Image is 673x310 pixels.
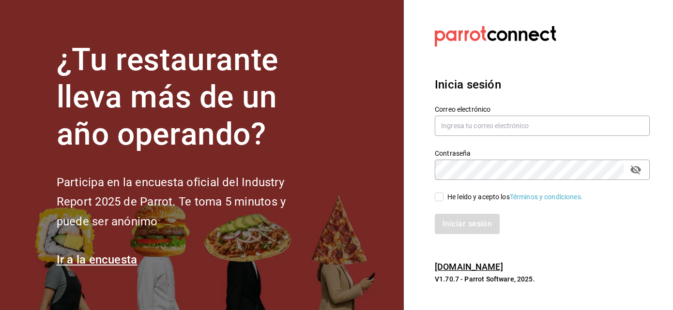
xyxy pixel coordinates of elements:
[435,274,650,284] p: V1.70.7 - Parrot Software, 2025.
[57,253,138,266] a: Ir a la encuesta
[57,173,318,232] h2: Participa en la encuesta oficial del Industry Report 2025 de Parrot. Te toma 5 minutos y puede se...
[435,106,650,113] label: Correo electrónico
[435,116,650,136] input: Ingresa tu correo electrónico
[447,192,583,202] div: He leído y acepto los
[435,150,650,157] label: Contraseña
[435,262,503,272] a: [DOMAIN_NAME]
[510,193,583,201] a: Términos y condiciones.
[57,42,318,153] h1: ¿Tu restaurante lleva más de un año operando?
[435,76,650,93] h3: Inicia sesión
[627,162,644,178] button: passwordField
